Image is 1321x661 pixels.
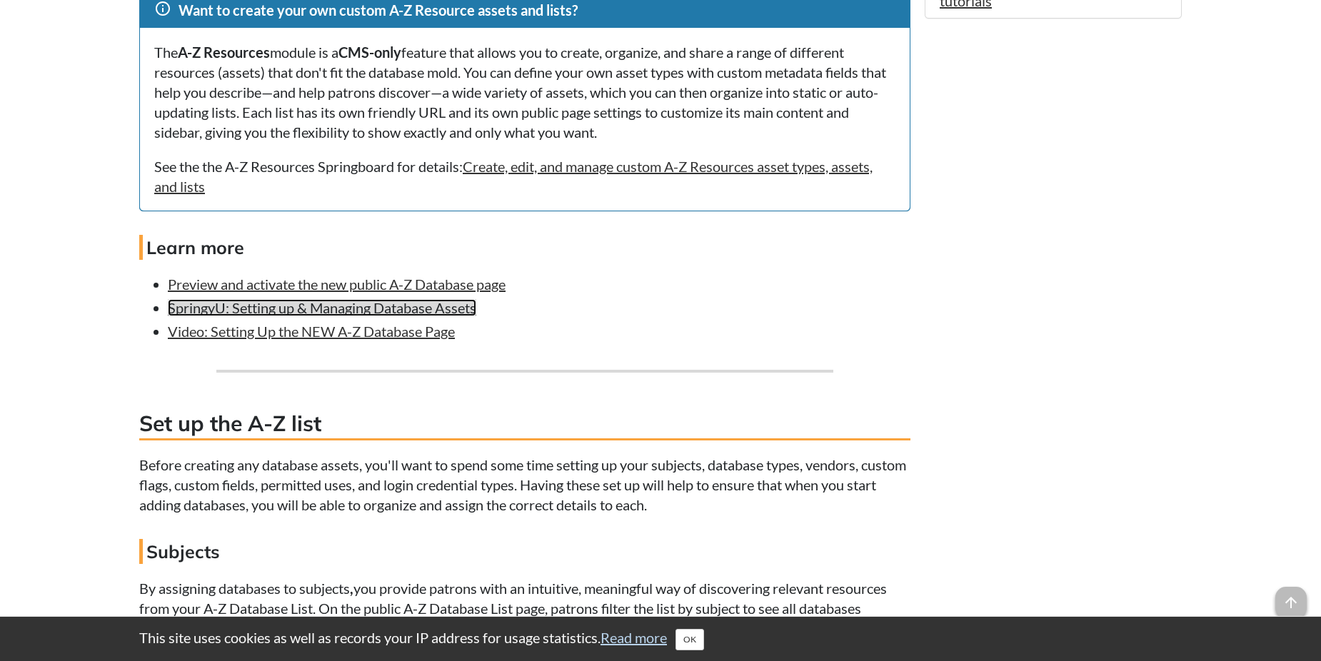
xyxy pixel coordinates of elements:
strong: , [350,580,353,597]
strong: CMS-only [338,44,401,61]
a: Video: Setting Up the NEW A-Z Database Page [168,323,455,340]
a: Create, edit, and manage custom A-Z Resources asset types, assets, and lists [154,158,873,195]
p: By assigning databases to subjects you provide patrons with an intuitive, meaningful way of disco... [139,578,910,658]
a: Read more [601,629,667,646]
span: arrow_upward [1275,587,1307,618]
p: The module is a feature that allows you to create, organize, and share a range of different resou... [154,42,895,142]
button: Close [675,629,704,650]
a: Preview and activate the new public A-Z Database page [168,276,506,293]
h4: Learn more [139,235,910,260]
p: Before creating any database assets, you'll want to spend some time setting up your subjects, dat... [139,455,910,515]
div: This site uses cookies as well as records your IP address for usage statistics. [125,627,1196,650]
a: SpringyU: Setting up & Managing Database Assets [168,299,476,316]
a: arrow_upward [1275,588,1307,605]
p: See the the A-Z Resources Springboard for details: [154,156,895,196]
strong: A-Z Resources [178,44,270,61]
h4: Subjects [139,539,910,564]
h3: Set up the A-Z list [139,408,910,440]
span: Want to create your own custom A-Z Resource assets and lists? [179,1,578,19]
